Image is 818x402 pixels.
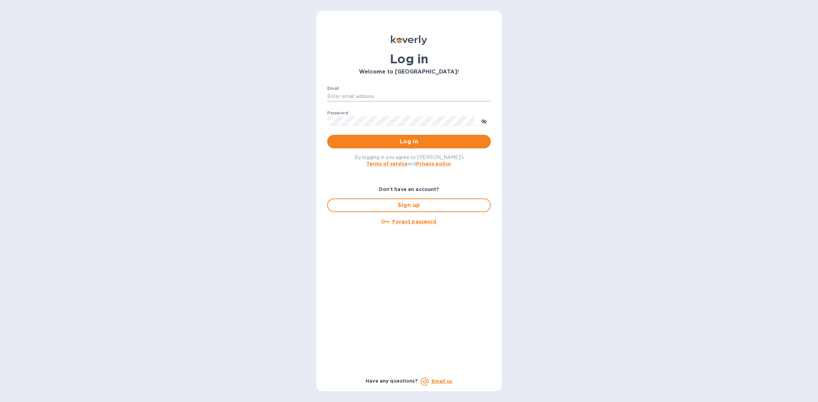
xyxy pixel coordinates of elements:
[431,379,452,384] a: Email us
[327,198,491,212] button: Sign up
[327,86,339,91] label: Email
[366,161,408,166] a: Terms of service
[327,52,491,66] h1: Log in
[327,111,348,115] label: Password
[327,135,491,148] button: Log in
[333,138,485,146] span: Log in
[477,114,491,128] button: toggle password visibility
[391,35,427,45] img: Koverly
[333,201,485,209] span: Sign up
[327,92,491,102] input: Enter email address
[366,378,418,384] b: Have any questions?
[379,187,439,192] b: Don't have an account?
[416,161,451,166] a: Privacy policy
[327,69,491,75] h3: Welcome to [GEOGRAPHIC_DATA]!
[354,155,464,166] span: By logging in you agree to [PERSON_NAME]'s and .
[392,219,436,224] u: Forgot password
